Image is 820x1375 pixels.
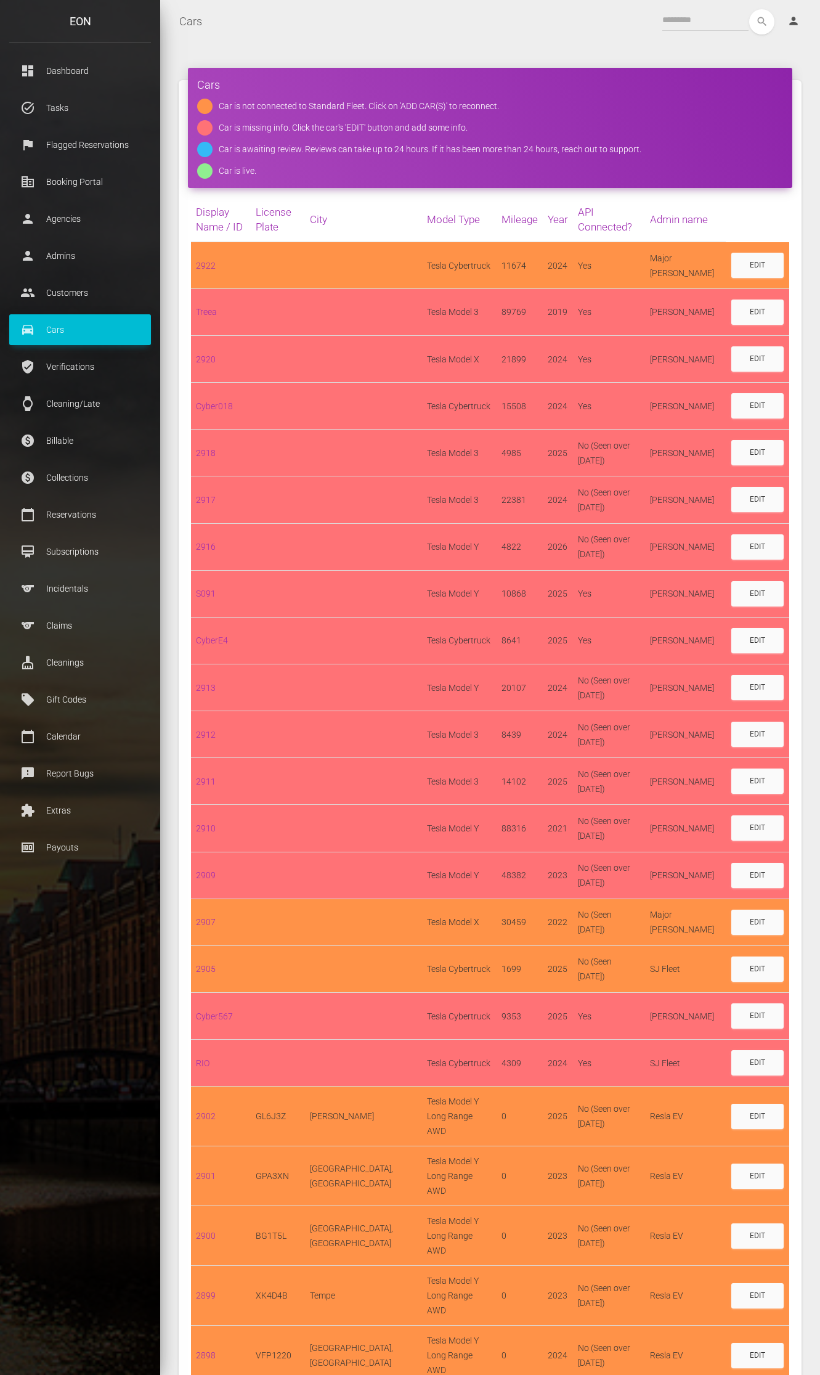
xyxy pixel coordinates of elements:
[251,1266,304,1326] td: XK4D4B
[497,899,543,945] td: 30459
[422,242,497,289] td: Tesla Cybertruck
[750,729,765,740] div: Edit
[422,664,497,711] td: Tesla Model Y
[750,682,765,693] div: Edit
[731,581,784,606] a: Edit
[573,335,645,382] td: Yes
[573,383,645,430] td: Yes
[422,523,497,570] td: Tesla Model Y
[497,335,543,382] td: 21899
[422,711,497,758] td: Tesla Model 3
[422,383,497,430] td: Tesla Cybertruck
[305,197,422,242] th: City
[543,758,573,805] td: 2025
[251,1146,304,1206] td: GPA3XN
[645,335,726,382] td: [PERSON_NAME]
[9,351,151,382] a: verified_user Verifications
[731,863,784,888] a: Edit
[497,242,543,289] td: 11674
[18,136,142,154] p: Flagged Reservations
[731,1223,784,1249] a: Edit
[9,166,151,197] a: corporate_fare Booking Portal
[645,852,726,899] td: [PERSON_NAME]
[543,945,573,992] td: 2025
[497,1146,543,1206] td: 0
[422,1087,497,1146] td: Tesla Model Y Long Range AWD
[731,1164,784,1189] a: Edit
[9,832,151,863] a: money Payouts
[750,447,765,458] div: Edit
[645,570,726,617] td: [PERSON_NAME]
[196,1011,233,1021] a: Cyber567
[196,1058,209,1068] a: RIO
[543,992,573,1039] td: 2025
[196,777,216,786] a: 2911
[750,307,765,317] div: Edit
[731,628,784,653] a: Edit
[196,401,233,411] a: Cyber018
[543,523,573,570] td: 2026
[18,653,142,672] p: Cleanings
[196,1111,216,1121] a: 2902
[731,1283,784,1308] a: Edit
[9,129,151,160] a: flag Flagged Reservations
[645,1146,726,1206] td: Resla EV
[731,1003,784,1029] a: Edit
[422,430,497,476] td: Tesla Model 3
[219,120,468,136] div: Car is missing info. Click the car's 'EDIT' button and add some info.
[18,210,142,228] p: Agencies
[750,1350,765,1361] div: Edit
[750,1291,765,1301] div: Edit
[750,1231,765,1241] div: Edit
[18,468,142,487] p: Collections
[573,664,645,711] td: No (Seen over [DATE])
[573,1266,645,1326] td: No (Seen over [DATE])
[196,542,216,552] a: 2916
[497,476,543,523] td: 22381
[750,589,765,599] div: Edit
[196,448,216,458] a: 2918
[196,917,216,927] a: 2907
[543,1146,573,1206] td: 2023
[645,758,726,805] td: [PERSON_NAME]
[645,288,726,335] td: [PERSON_NAME]
[497,664,543,711] td: 20107
[645,992,726,1039] td: [PERSON_NAME]
[731,440,784,465] a: Edit
[750,542,765,552] div: Edit
[645,523,726,570] td: [PERSON_NAME]
[573,899,645,945] td: No (Seen [DATE])
[9,647,151,678] a: cleaning_services Cleanings
[9,610,151,641] a: sports Claims
[9,684,151,715] a: local_offer Gift Codes
[9,55,151,86] a: dashboard Dashboard
[497,523,543,570] td: 4822
[9,240,151,271] a: person Admins
[18,173,142,191] p: Booking Portal
[573,570,645,617] td: Yes
[573,758,645,805] td: No (Seen over [DATE])
[251,1206,304,1266] td: BG1T5L
[18,542,142,561] p: Subscriptions
[573,1040,645,1087] td: Yes
[422,1040,497,1087] td: Tesla Cybertruck
[573,1146,645,1206] td: No (Seen over [DATE])
[18,727,142,746] p: Calendar
[750,260,765,271] div: Edit
[422,852,497,899] td: Tesla Model Y
[219,99,499,114] div: Car is not connected to Standard Fleet. Click on 'ADD CAR(S)' to reconnect.
[573,711,645,758] td: No (Seen over [DATE])
[497,1266,543,1326] td: 0
[573,992,645,1039] td: Yes
[645,1206,726,1266] td: Resla EV
[750,354,765,364] div: Edit
[497,1040,543,1087] td: 4309
[543,383,573,430] td: 2024
[645,617,726,664] td: [PERSON_NAME]
[18,431,142,450] p: Billable
[196,823,216,833] a: 2910
[305,1266,422,1326] td: Tempe
[219,163,256,179] div: Car is live.
[750,401,765,411] div: Edit
[645,430,726,476] td: [PERSON_NAME]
